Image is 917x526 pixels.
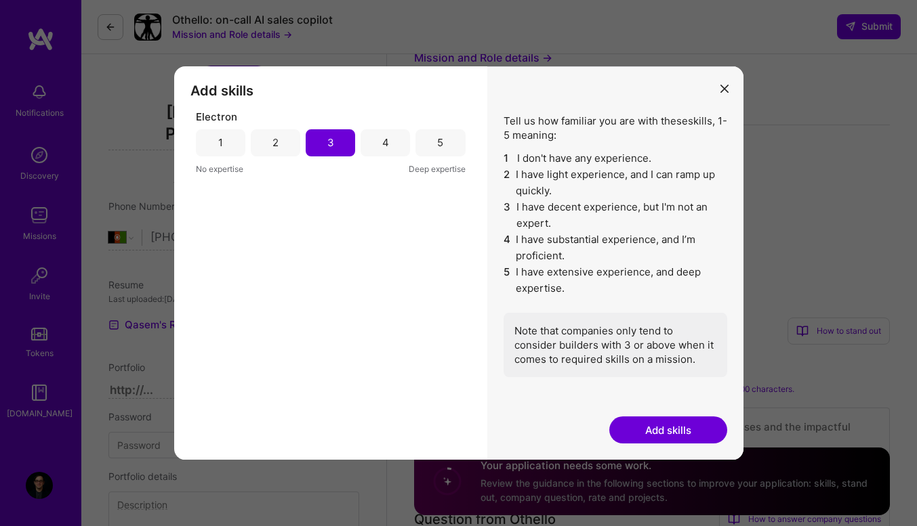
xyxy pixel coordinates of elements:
div: 3 [327,135,334,150]
div: 2 [272,135,279,150]
span: No expertise [196,162,243,176]
span: Electron [196,110,237,124]
span: Deep expertise [409,162,466,176]
div: 1 [218,135,223,150]
div: Tell us how familiar you are with these skills , 1-5 meaning: [504,114,727,377]
div: modal [174,66,743,460]
span: 3 [504,199,511,232]
li: I have light experience, and I can ramp up quickly. [504,167,727,199]
i: icon Close [720,85,729,93]
span: 2 [504,167,511,199]
button: Add skills [609,416,727,443]
li: I have substantial experience, and I’m proficient. [504,232,727,264]
span: 4 [504,232,511,264]
h3: Add skills [190,83,471,99]
li: I have decent experience, but I'm not an expert. [504,199,727,232]
span: 5 [504,264,511,297]
div: 5 [437,135,443,150]
div: 4 [382,135,389,150]
span: 1 [504,150,512,167]
li: I don't have any experience. [504,150,727,167]
li: I have extensive experience, and deep expertise. [504,264,727,297]
div: Note that companies only tend to consider builders with 3 or above when it comes to required skil... [504,313,727,377]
